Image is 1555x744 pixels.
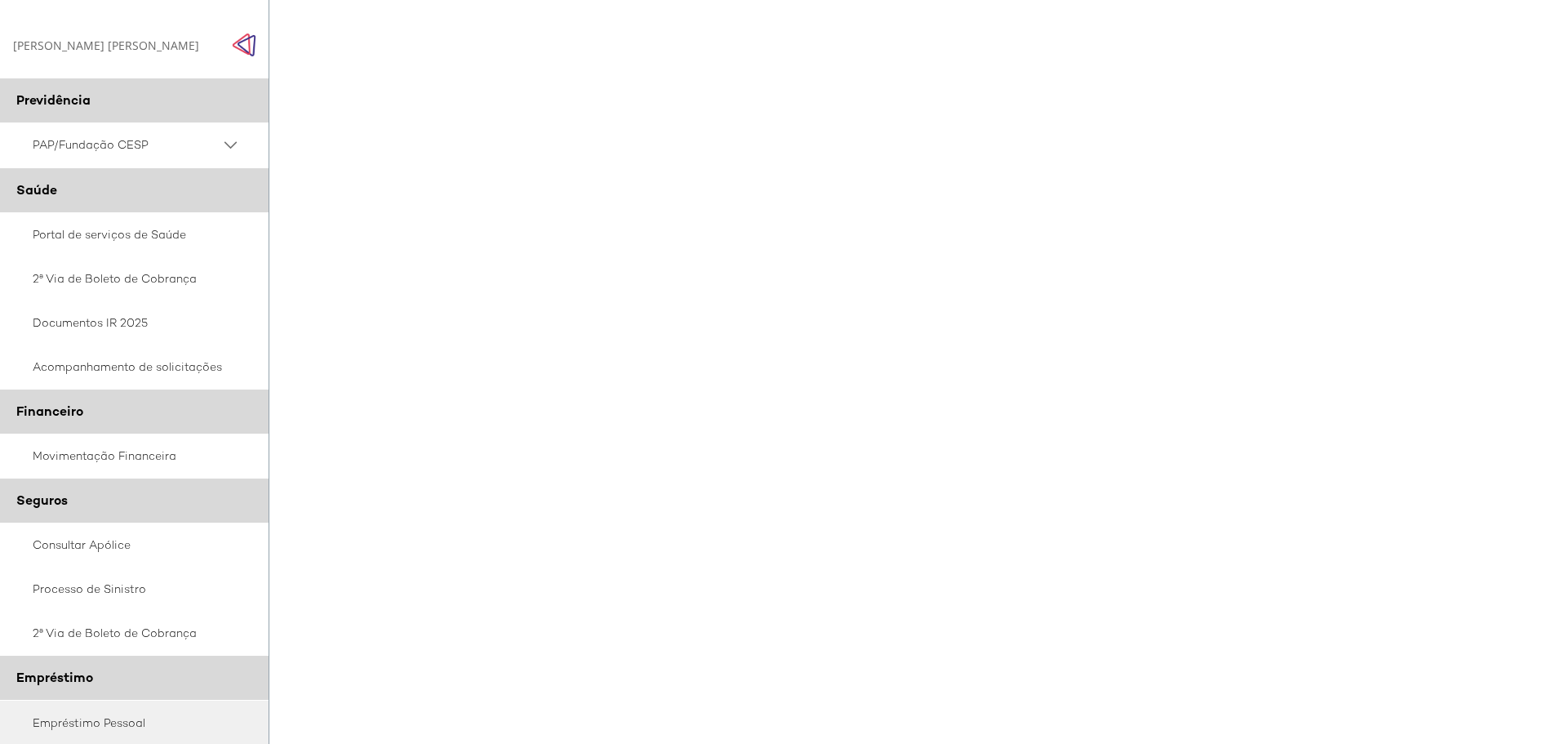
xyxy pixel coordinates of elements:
span: Saúde [16,181,57,198]
span: PAP/Fundação CESP [33,135,220,155]
img: Fechar menu [232,33,256,57]
span: Seguros [16,492,68,509]
div: [PERSON_NAME] [PERSON_NAME] [13,38,199,53]
span: Financeiro [16,403,83,420]
span: Click to close side navigation. [232,33,256,57]
span: Previdência [16,91,91,109]
span: Empréstimo [16,669,93,686]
